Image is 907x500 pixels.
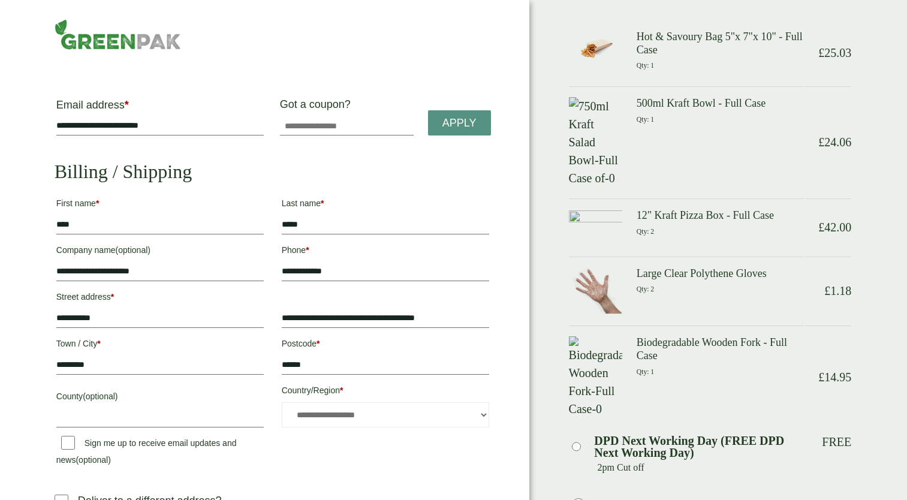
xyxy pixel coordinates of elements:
a: Apply [428,110,491,136]
h3: Large Clear Polythene Gloves [637,267,804,281]
abbr: required [321,198,324,208]
abbr: required [125,99,129,111]
h3: Biodegradable Wooden Fork - Full Case [637,336,804,362]
bdi: 42.00 [818,221,851,234]
input: Sign me up to receive email updates and news(optional) [61,436,75,450]
abbr: required [306,245,309,255]
span: £ [818,46,824,59]
bdi: 14.95 [818,371,851,384]
bdi: 24.06 [818,135,851,149]
span: (optional) [76,455,110,465]
label: Postcode [282,335,489,356]
h2: Billing / Shipping [55,160,491,183]
label: Sign me up to receive email updates and news [56,438,237,468]
abbr: required [96,198,99,208]
h3: Hot & Savoury Bag 5"x 7"x 10" - Full Case [637,31,804,56]
label: Last name [282,195,489,215]
span: £ [818,221,824,234]
span: £ [824,284,830,297]
label: Street address [56,288,264,309]
span: Apply [442,117,477,130]
span: (optional) [116,245,150,255]
label: Company name [56,242,264,262]
label: Email address [56,100,264,116]
span: £ [818,371,824,384]
label: Got a coupon? [280,98,355,116]
abbr: required [340,385,343,395]
label: County [56,388,264,408]
label: Phone [282,242,489,262]
small: Qty: 2 [637,228,654,236]
p: Free [822,435,851,449]
small: Qty: 2 [637,285,654,293]
label: DPD Next Working Day (FREE DPD Next Working Day) [594,435,804,459]
img: Biodegradable Wooden Fork-Full Case-0 [569,336,622,418]
span: (optional) [83,391,117,401]
abbr: required [97,339,100,348]
label: Town / City [56,335,264,356]
h3: 12" Kraft Pizza Box - Full Case [637,209,804,222]
bdi: 25.03 [818,46,851,59]
small: Qty: 1 [637,116,654,124]
img: 750ml Kraft Salad Bowl-Full Case of-0 [569,97,622,187]
label: First name [56,195,264,215]
abbr: required [317,339,320,348]
abbr: required [111,292,114,302]
span: £ [818,135,824,149]
bdi: 1.18 [824,284,851,297]
small: Qty: 1 [637,368,654,376]
p: 2pm Cut off [598,459,804,477]
label: Country/Region [282,382,489,402]
h3: 500ml Kraft Bowl - Full Case [637,97,804,110]
small: Qty: 1 [637,62,654,70]
img: GreenPak Supplies [55,19,181,50]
